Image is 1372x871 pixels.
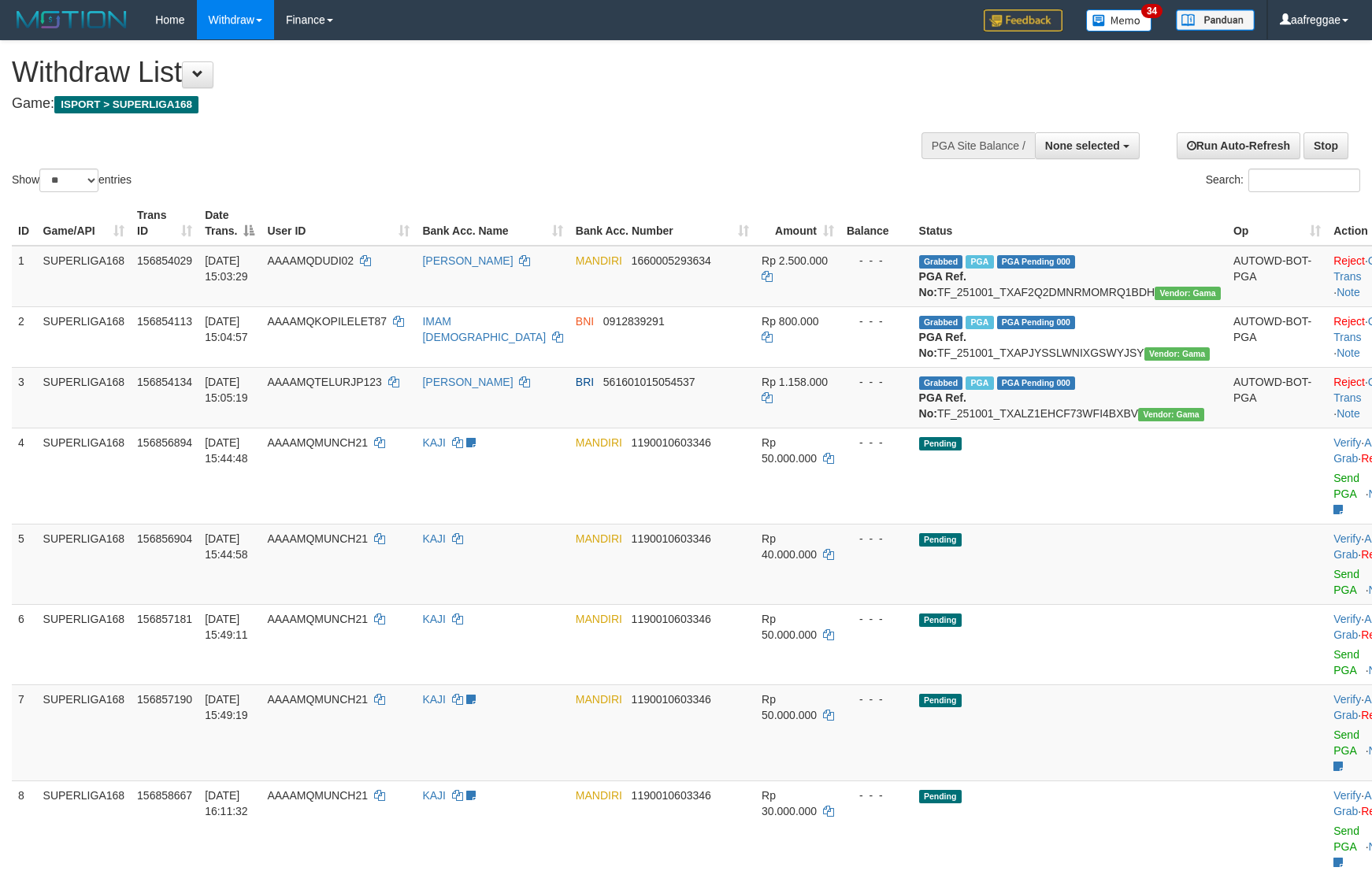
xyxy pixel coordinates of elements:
[12,169,132,192] label: Show entries
[205,254,248,283] span: [DATE] 15:03:29
[1337,347,1360,359] a: Note
[12,367,37,428] td: 3
[37,428,132,524] td: SUPERLIGA168
[1333,376,1365,388] a: Reject
[267,532,368,545] span: AAAAMQMUNCH21
[39,169,98,192] select: Showentries
[37,367,132,428] td: SUPERLIGA168
[137,613,192,625] span: 156857181
[966,255,993,269] span: Marked by aafsoycanthlai
[267,613,368,625] span: AAAAMQMUNCH21
[1333,532,1361,545] a: Verify
[1337,407,1360,420] a: Note
[966,376,993,390] span: Marked by aafsengchandara
[603,376,695,388] span: Copy 561601015054537 to clipboard
[847,531,907,547] div: - - -
[37,604,132,684] td: SUPERLIGA168
[1337,286,1360,298] a: Note
[12,306,37,367] td: 2
[422,693,446,706] a: KAJI
[919,533,962,547] span: Pending
[632,254,711,267] span: Copy 1660005293634 to clipboard
[984,9,1062,32] img: Feedback.jpg
[37,246,132,307] td: SUPERLIGA168
[1227,201,1327,246] th: Op: activate to sort column ascending
[569,201,755,246] th: Bank Acc. Number: activate to sort column ascending
[762,789,817,817] span: Rp 30.000.000
[205,532,248,561] span: [DATE] 15:44:58
[137,436,192,449] span: 156856894
[1333,472,1359,500] a: Send PGA
[847,435,907,450] div: - - -
[1333,789,1361,802] a: Verify
[762,436,817,465] span: Rp 50.000.000
[762,315,818,328] span: Rp 800.000
[919,376,963,390] span: Grabbed
[422,436,446,449] a: KAJI
[422,254,513,267] a: [PERSON_NAME]
[205,436,248,465] span: [DATE] 15:44:48
[1141,4,1162,18] span: 34
[261,201,416,246] th: User ID: activate to sort column ascending
[137,254,192,267] span: 156854029
[12,524,37,604] td: 5
[919,270,966,298] b: PGA Ref. No:
[576,254,622,267] span: MANDIRI
[1333,825,1359,853] a: Send PGA
[913,201,1227,246] th: Status
[267,436,368,449] span: AAAAMQMUNCH21
[12,57,899,88] h1: Withdraw List
[37,684,132,780] td: SUPERLIGA168
[37,524,132,604] td: SUPERLIGA168
[267,254,354,267] span: AAAAMQDUDI02
[921,132,1035,159] div: PGA Site Balance /
[919,437,962,450] span: Pending
[422,532,446,545] a: KAJI
[762,613,817,641] span: Rp 50.000.000
[1333,315,1365,328] a: Reject
[576,693,622,706] span: MANDIRI
[576,436,622,449] span: MANDIRI
[1227,246,1327,307] td: AUTOWD-BOT-PGA
[1333,568,1359,596] a: Send PGA
[1248,169,1360,192] input: Search:
[37,201,132,246] th: Game/API: activate to sort column ascending
[576,532,622,545] span: MANDIRI
[919,694,962,707] span: Pending
[1333,613,1361,625] a: Verify
[12,8,132,32] img: MOTION_logo.png
[913,246,1227,307] td: TF_251001_TXAF2Q2DMNRMOMRQ1BDH
[1144,347,1211,361] span: Vendor URL: https://trx31.1velocity.biz
[137,789,192,802] span: 156858667
[1086,9,1152,32] img: Button%20Memo.svg
[632,789,711,802] span: Copy 1190010603346 to clipboard
[1333,436,1361,449] a: Verify
[847,253,907,269] div: - - -
[919,255,963,269] span: Grabbed
[919,316,963,329] span: Grabbed
[919,790,962,803] span: Pending
[1333,728,1359,757] a: Send PGA
[755,201,840,246] th: Amount: activate to sort column ascending
[762,532,817,561] span: Rp 40.000.000
[1333,254,1365,267] a: Reject
[198,201,261,246] th: Date Trans.: activate to sort column descending
[137,315,192,328] span: 156854113
[919,331,966,359] b: PGA Ref. No:
[762,693,817,721] span: Rp 50.000.000
[205,613,248,641] span: [DATE] 15:49:11
[919,613,962,627] span: Pending
[632,613,711,625] span: Copy 1190010603346 to clipboard
[632,532,711,545] span: Copy 1190010603346 to clipboard
[576,315,594,328] span: BNI
[12,96,899,112] h4: Game:
[267,789,368,802] span: AAAAMQMUNCH21
[576,376,594,388] span: BRI
[966,316,993,329] span: Marked by aafchhiseyha
[267,693,368,706] span: AAAAMQMUNCH21
[997,376,1076,390] span: PGA Pending
[1035,132,1140,159] button: None selected
[1155,287,1221,300] span: Vendor URL: https://trx31.1velocity.biz
[847,691,907,707] div: - - -
[997,255,1076,269] span: PGA Pending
